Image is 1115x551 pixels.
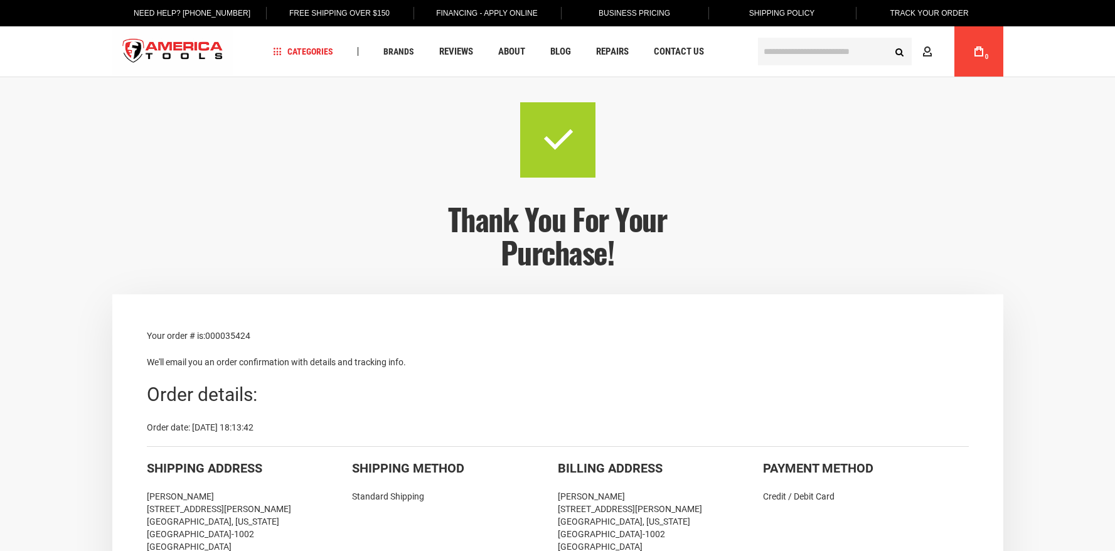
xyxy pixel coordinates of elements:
p: We'll email you an order confirmation with details and tracking info. [147,355,969,369]
span: Blog [550,47,571,56]
button: Search [888,40,912,63]
span: 000035424 [205,331,250,341]
a: Contact Us [648,43,710,60]
a: Reviews [434,43,479,60]
div: Billing Address [558,459,764,478]
a: About [493,43,531,60]
span: About [498,47,525,56]
div: Standard Shipping [352,490,558,503]
div: Shipping Address [147,459,353,478]
a: Brands [378,43,420,60]
div: Order date: [DATE] 18:13:42 [147,421,969,434]
img: America Tools [112,28,234,75]
a: Blog [545,43,577,60]
span: Contact Us [654,47,704,56]
a: Repairs [590,43,634,60]
p: Your order # is: [147,329,969,343]
span: Shipping Policy [749,9,815,18]
span: Repairs [596,47,629,56]
span: Categories [273,47,333,56]
div: Shipping Method [352,459,558,478]
a: 0 [967,26,991,77]
div: Payment Method [763,459,969,478]
span: Thank you for your purchase! [448,196,666,274]
div: Credit / Debit Card [763,490,969,503]
div: Order details: [147,382,969,409]
a: Categories [267,43,339,60]
a: store logo [112,28,234,75]
span: 0 [985,53,989,60]
span: Reviews [439,47,473,56]
span: Brands [383,47,414,56]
